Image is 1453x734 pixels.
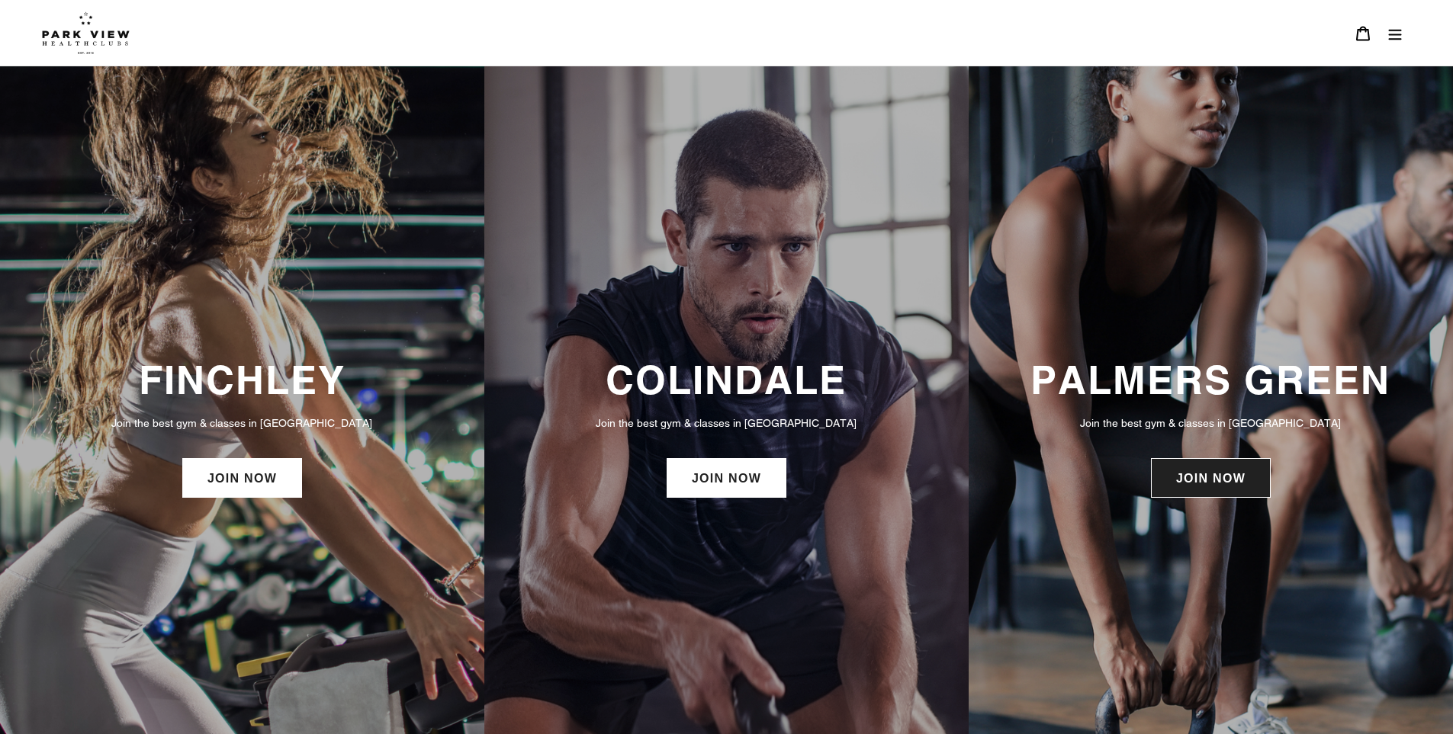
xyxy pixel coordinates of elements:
button: Menu [1379,17,1411,50]
a: JOIN NOW: Finchley Membership [182,458,302,498]
img: Park view health clubs is a gym near you. [42,11,130,54]
a: JOIN NOW: Colindale Membership [667,458,786,498]
h3: COLINDALE [500,357,953,403]
h3: PALMERS GREEN [984,357,1438,403]
p: Join the best gym & classes in [GEOGRAPHIC_DATA] [500,415,953,431]
p: Join the best gym & classes in [GEOGRAPHIC_DATA] [15,415,469,431]
h3: FINCHLEY [15,357,469,403]
p: Join the best gym & classes in [GEOGRAPHIC_DATA] [984,415,1438,431]
a: JOIN NOW: Palmers Green Membership [1151,458,1271,498]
